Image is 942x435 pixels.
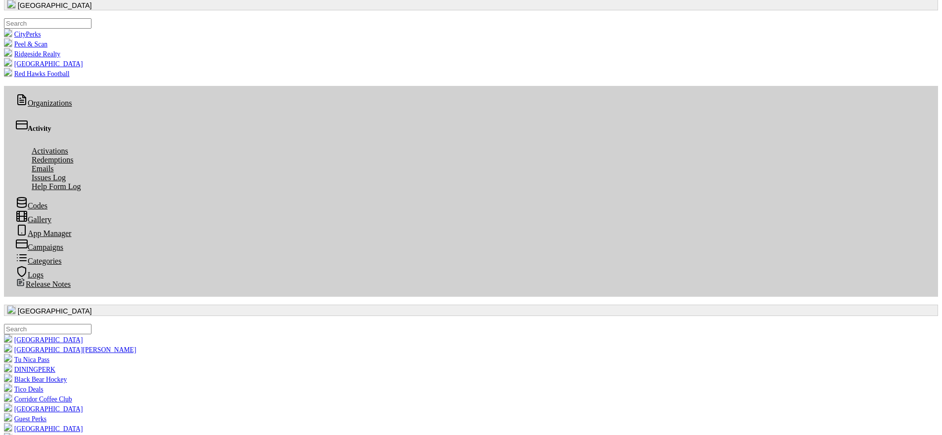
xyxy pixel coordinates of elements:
img: 0SBPtshqTvrgEtdEgrWk70gKnUHZpYRm94MZ5hDb.png [7,306,15,314]
a: [GEOGRAPHIC_DATA] [4,425,83,433]
img: 0SBPtshqTvrgEtdEgrWk70gKnUHZpYRm94MZ5hDb.png [4,334,12,342]
a: Categories [8,255,69,267]
input: .form-control-sm [4,18,91,29]
a: Tu Nica Pass [4,356,49,363]
a: [GEOGRAPHIC_DATA] [4,336,83,344]
a: Issues Log [24,172,74,183]
ul: [GEOGRAPHIC_DATA] [4,18,938,78]
img: 8mwdIaqQ57Gxce0ZYLDdt4cfPpXx8QwJjnoSsc4c.png [4,374,12,382]
a: App Manager [8,228,79,239]
a: Red Hawks Football [4,70,70,78]
img: 47e4GQXcRwEyAopLUql7uJl1j56dh6AIYZC79JbN.png [4,354,12,362]
img: 5ywTDdZapyxoEde0k2HeV1po7LOSCqTTesrRKvPe.png [4,403,12,411]
img: hvStDAXTQetlbtk3PNAXwGlwD7WEZXonuVeW2rdL.png [4,364,12,372]
img: 6qBkrh2eejXCvwZeVufD6go3Uq64XlMHrWU4p7zb.png [4,423,12,431]
a: Peel & Scan [4,40,47,48]
a: Emails [24,163,61,174]
div: Activity [16,119,926,133]
a: Tico Deals [4,386,44,393]
a: Redemptions [24,154,81,165]
img: LcHXC8OmAasj0nmL6Id6sMYcOaX2uzQAQ5e8h748.png [4,58,12,66]
a: Organizations [8,97,80,109]
a: Corridor Coffee Club [4,395,72,403]
img: B4TTOcektNnJKTnx2IcbGdeHDbTXjfJiwl6FNTjm.png [4,68,12,76]
button: [GEOGRAPHIC_DATA] [4,305,938,316]
a: Ridgeside Realty [4,50,60,58]
input: .form-control-sm [4,324,91,334]
a: Codes [8,200,55,211]
img: tkJrFNJtkYdINYgDz5NKXeljSIEE1dFH4lXLzz2S.png [4,413,12,421]
a: [GEOGRAPHIC_DATA] [4,60,83,68]
a: Release Notes [8,278,79,290]
a: Activations [24,145,76,157]
a: CityPerks [4,31,41,38]
a: [GEOGRAPHIC_DATA] [4,405,83,413]
img: 65Ub9Kbg6EKkVtfooX73hwGGlFbexxHlnpgbdEJ1.png [4,384,12,392]
img: KU1gjHo6iQoewuS2EEpjC7SefdV31G12oQhDVBj4.png [4,29,12,37]
img: mqtmdW2lgt3F7IVbFvpqGuNrUBzchY4PLaWToHMU.png [4,48,12,56]
a: [GEOGRAPHIC_DATA][PERSON_NAME] [4,346,136,354]
a: DININGPERK [4,366,55,373]
a: Guest Perks [4,415,46,423]
a: Help Form Log [24,181,89,192]
img: l9qMkhaEtrtl2KSmeQmIMMuo0MWM2yK13Spz7TvA.png [4,394,12,401]
a: Logs [8,269,51,280]
img: xEJfzBn14Gqk52WXYUPJGPZZY80lB8Gpb3Y1ccPk.png [4,39,12,46]
img: mQPUoQxfIUcZGVjFKDSEKbT27olGNZVpZjUgqHNS.png [4,344,12,352]
a: Campaigns [8,241,71,253]
a: Black Bear Hockey [4,376,67,383]
a: Gallery [8,214,59,225]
